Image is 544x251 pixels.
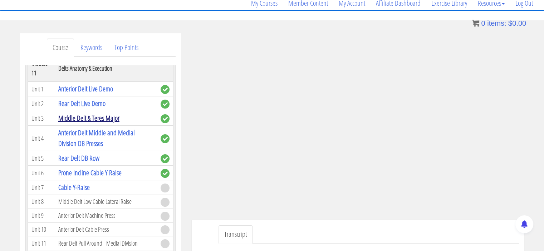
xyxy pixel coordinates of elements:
td: Unit 5 [28,151,55,166]
span: 0 [481,19,485,27]
td: Unit 10 [28,222,55,236]
a: Cable Y-Raise [58,182,90,192]
td: Rear Delt Pull Around - Medial Division [55,236,157,250]
a: 0 items: $0.00 [472,19,526,27]
td: Middle Delt Low Cable Lateral Raise [55,195,157,209]
a: Top Points [109,39,144,57]
a: Anterior Delt Middle and Medial Division DB Presses [58,128,135,148]
span: complete [161,134,170,143]
a: Anterior Delt Live Demo [58,84,113,94]
span: complete [161,154,170,163]
span: complete [161,100,170,109]
td: Unit 3 [28,111,55,126]
td: Unit 9 [28,209,55,222]
td: Unit 8 [28,195,55,209]
span: complete [161,85,170,94]
td: Unit 7 [28,180,55,195]
td: Unit 11 [28,236,55,250]
span: $ [508,19,512,27]
td: Unit 2 [28,96,55,111]
td: Anterior Delt Cable Press [55,222,157,236]
td: Unit 1 [28,82,55,96]
a: Rear Delt Live Demo [58,99,106,108]
span: complete [161,169,170,178]
a: Transcript [219,225,253,244]
th: Module 11 [28,55,55,82]
bdi: 0.00 [508,19,526,27]
td: Anterior Delt Machine Press [55,209,157,222]
th: Delts Anatomy & Execution [55,55,157,82]
td: Unit 4 [28,126,55,151]
span: complete [161,114,170,123]
span: items: [487,19,506,27]
a: Rear Delt DB Row [58,153,99,163]
a: Keywords [75,39,108,57]
img: icon11.png [472,20,479,27]
a: Course [47,39,74,57]
td: Unit 6 [28,166,55,180]
a: Middle Delt & Teres Major [58,113,119,123]
a: Prone Incline Cable Y Raise [58,168,122,177]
